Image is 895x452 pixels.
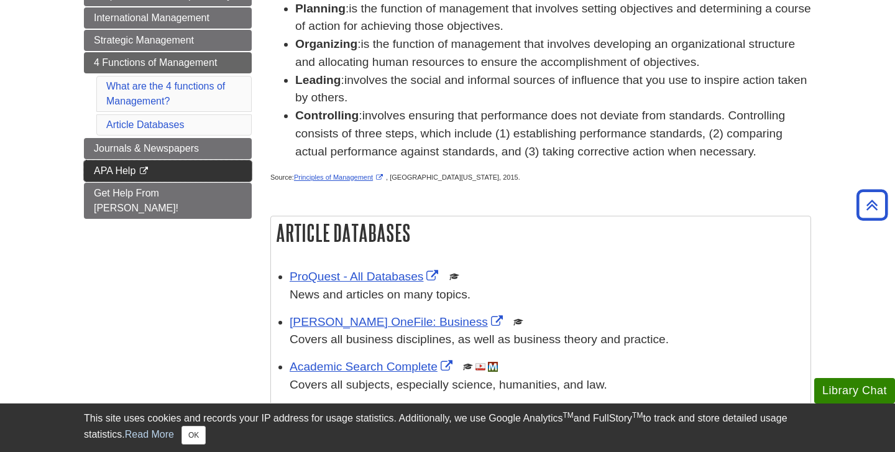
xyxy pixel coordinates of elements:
sup: TM [632,411,643,420]
li: : [295,107,811,160]
a: Link opens in new window [290,270,441,283]
h2: Article Databases [271,216,810,249]
p: Covers all business disciplines, as well as business theory and practice. [290,331,804,349]
span: Journals & Newspapers [94,143,199,154]
span: Source: , [GEOGRAPHIC_DATA][US_STATE], 2015. [270,173,520,181]
a: International Management [84,7,252,29]
i: This link opens in a new window [139,167,149,175]
a: What are the 4 functions of Management? [106,81,225,106]
a: 4 Functions of Management [84,52,252,73]
span: is the function of management that involves developing an organizational structure and allocating... [295,37,795,68]
strong: Controlling [295,109,359,122]
img: Scholarly or Peer Reviewed [463,362,473,372]
span: APA Help [94,165,135,176]
span: 4 Functions of Management [94,57,217,68]
span: Get Help From [PERSON_NAME]! [94,188,178,213]
span: involves ensuring that performance does not deviate from standards. Controlling consists of three... [295,109,785,158]
span: is the function of management that involves setting objectives and determining a course of action... [295,2,811,33]
a: Article Databases [106,119,184,130]
span: International Management [94,12,209,23]
img: Audio & Video [475,362,485,372]
strong: Planning [295,2,346,15]
img: MeL (Michigan electronic Library) [488,362,498,372]
a: APA Help [84,160,252,182]
a: Link opens in new window [290,360,456,373]
p: Covers all subjects, especially science, humanities, and law. [290,376,804,394]
a: Link opens in new window [294,173,386,181]
p: News and articles on many topics. [290,286,804,304]
li: : [295,35,811,71]
a: Back to Top [852,196,892,213]
a: Journals & Newspapers [84,138,252,159]
a: Strategic Management [84,30,252,51]
img: Scholarly or Peer Reviewed [513,317,523,327]
div: This site uses cookies and records your IP address for usage statistics. Additionally, we use Goo... [84,411,811,445]
a: Read More [125,429,174,440]
img: Scholarly or Peer Reviewed [449,272,459,282]
span: involves the social and informal sources of influence that you use to inspire action taken by oth... [295,73,807,104]
strong: Organizing [295,37,357,50]
a: Get Help From [PERSON_NAME]! [84,183,252,219]
button: Library Chat [814,378,895,404]
a: Link opens in new window [290,315,506,328]
li: : [295,71,811,108]
button: Close [181,426,206,445]
span: Strategic Management [94,35,194,45]
strong: Leading [295,73,341,86]
sup: TM [562,411,573,420]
